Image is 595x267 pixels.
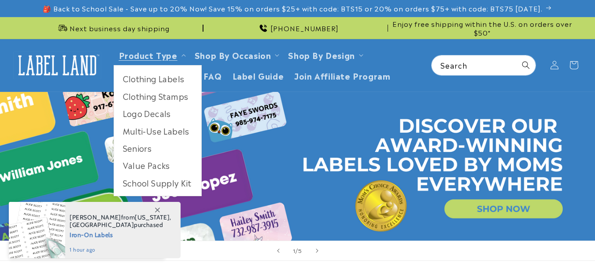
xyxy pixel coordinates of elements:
span: [PERSON_NAME] [70,213,121,221]
span: Join Affiliate Program [294,70,390,80]
button: Previous slide [269,241,288,260]
button: Search [516,55,536,75]
span: Shop By Occasion [195,50,271,60]
a: Clothing Labels [114,70,201,87]
a: Multi-Use Labels [114,122,201,139]
a: Product Type [119,49,177,61]
a: Value Packs [114,157,201,174]
div: Announcement [22,17,203,39]
button: Next slide [307,241,327,260]
div: Announcement [207,17,388,39]
span: from , purchased [70,214,171,229]
span: FAQ [203,70,222,80]
summary: Product Type [114,44,189,65]
summary: Shop By Occasion [189,44,283,65]
iframe: Gorgias Floating Chat [410,226,586,258]
span: 🎒 Back to School Sale - Save up to 20% Now! Save 15% on orders $25+ with code: BTS15 or 20% on or... [43,4,543,13]
div: Announcement [392,17,573,39]
span: [US_STATE] [135,213,170,221]
span: Enjoy free shipping within the U.S. on orders over $50* [392,19,573,37]
a: Label Land [10,48,105,82]
a: Seniors [114,139,201,157]
span: 1 [293,246,296,255]
a: Shop By Design [288,49,355,61]
a: Join Affiliate Program [289,65,395,86]
a: Label Guide [227,65,289,86]
span: Iron-On Labels [70,229,171,240]
span: Next business day shipping [70,24,170,33]
a: Clothing Stamps [114,88,201,105]
a: Logo Decals [114,105,201,122]
span: Label Guide [233,70,284,80]
span: / [296,246,298,255]
img: Label Land [13,51,101,79]
span: [GEOGRAPHIC_DATA] [70,221,134,229]
span: [PHONE_NUMBER] [270,24,339,33]
a: FAQ [198,65,227,86]
summary: Shop By Design [283,44,366,65]
span: 1 hour ago [70,246,171,254]
a: School Supply Kit [114,174,201,191]
span: 5 [298,246,302,255]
